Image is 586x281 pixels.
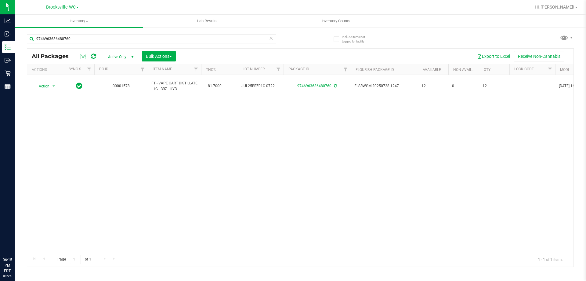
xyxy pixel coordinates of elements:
[5,70,11,76] inline-svg: Retail
[153,67,172,71] a: Item Name
[6,232,24,250] iframe: Resource center
[3,274,12,278] p: 09/24
[241,83,280,89] span: JUL25BRZ01C-0722
[46,5,76,10] span: Brooksville WC
[205,82,225,91] span: 81.7000
[138,64,148,75] a: Filter
[342,35,372,44] span: Include items not tagged for facility
[70,255,81,264] input: 1
[27,34,276,43] input: Search Package ID, Item Name, SKU, Lot or Part Number...
[69,67,92,71] a: Sync Status
[484,68,490,72] a: Qty
[5,31,11,37] inline-svg: Inbound
[143,15,272,28] a: Lab Results
[297,84,331,88] a: 9746963636480760
[473,51,514,61] button: Export to Excel
[5,57,11,63] inline-svg: Outbound
[452,83,475,89] span: 0
[288,67,309,71] a: Package ID
[5,18,11,24] inline-svg: Analytics
[313,18,359,24] span: Inventory Counts
[533,255,567,264] span: 1 - 1 of 1 items
[356,68,394,72] a: Flourish Package ID
[333,84,337,88] span: Sync from Compliance System
[535,5,574,9] span: Hi, [PERSON_NAME]!
[272,15,400,28] a: Inventory Counts
[483,83,506,89] span: 12
[32,53,75,60] span: All Packages
[76,82,82,90] span: In Sync
[423,68,441,72] a: Available
[514,67,534,71] a: Lock Code
[273,64,284,75] a: Filter
[354,83,414,89] span: FLSRWGM-20250728-1247
[5,83,11,90] inline-svg: Reports
[151,80,197,92] span: FT - VAPE CART DISTILLATE - 1G - BRZ - HYB
[5,44,11,50] inline-svg: Inventory
[269,34,273,42] span: Clear
[341,64,351,75] a: Filter
[33,82,50,91] span: Action
[191,64,201,75] a: Filter
[421,83,445,89] span: 12
[50,82,58,91] span: select
[189,18,226,24] span: Lab Results
[243,67,265,71] a: Lot Number
[514,51,564,61] button: Receive Non-Cannabis
[142,51,176,61] button: Bulk Actions
[453,68,480,72] a: Non-Available
[15,18,143,24] span: Inventory
[15,15,143,28] a: Inventory
[99,67,108,71] a: PO ID
[206,68,216,72] a: THC%
[52,255,96,264] span: Page of 1
[32,68,61,72] div: Actions
[113,84,130,88] a: 00001578
[84,64,94,75] a: Filter
[146,54,172,59] span: Bulk Actions
[3,257,12,274] p: 06:15 PM EDT
[545,64,555,75] a: Filter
